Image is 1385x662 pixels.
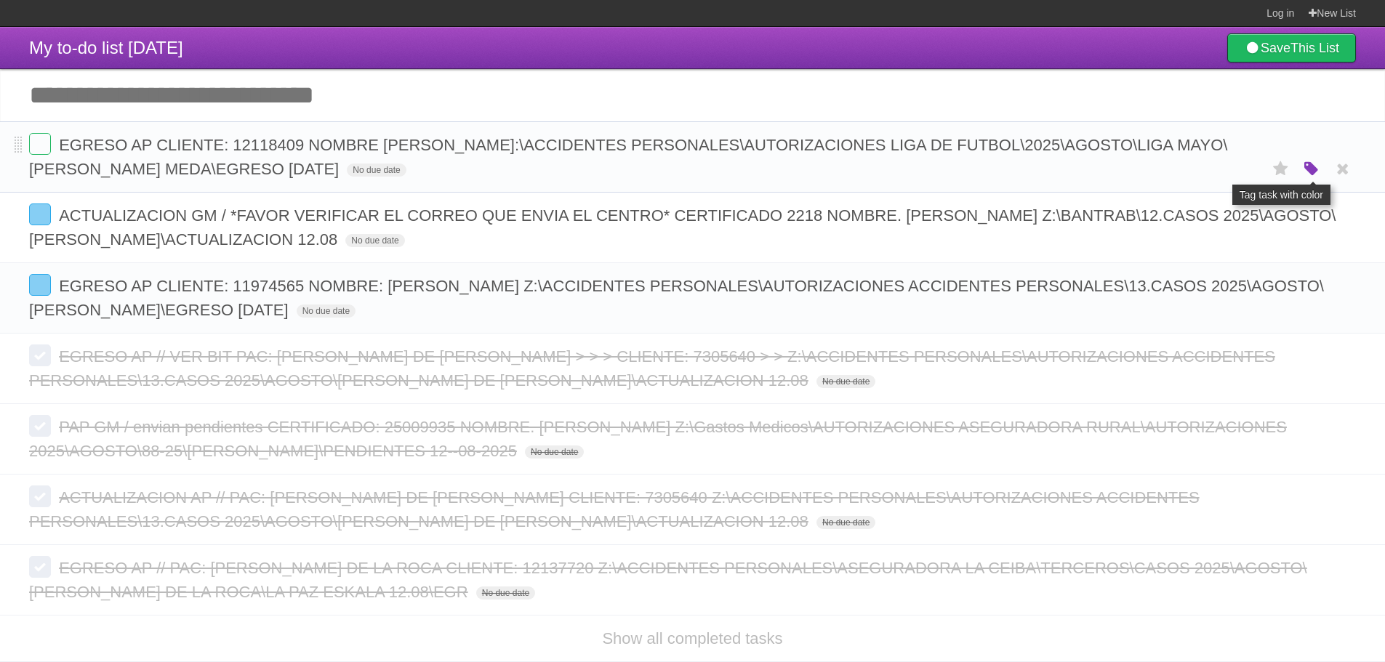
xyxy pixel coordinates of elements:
[345,234,404,247] span: No due date
[29,274,51,296] label: Done
[29,418,1287,460] span: PAP GM / envian pendientes CERTIFICADO: 25009935 NOMBRE. [PERSON_NAME] Z:\Gastos Medicos\AUTORIZA...
[1227,33,1356,62] a: SaveThis List
[29,556,51,578] label: Done
[816,516,875,529] span: No due date
[816,375,875,388] span: No due date
[29,38,183,57] span: My to-do list [DATE]
[29,206,1336,249] span: ACTUALIZACION GM / *FAVOR VERIFICAR EL CORREO QUE ENVIA EL CENTRO* CERTIFICADO 2218 NOMBRE. [PERS...
[29,347,1275,389] span: EGRESO AP // VER BIT PAC: [PERSON_NAME] DE [PERSON_NAME] > > > CLIENTE: 7305640 > > Z:\ACCIDENTES...
[29,559,1307,601] span: EGRESO AP // PAC: [PERSON_NAME] DE LA ROCA CLIENTE: 12137720 Z:\ACCIDENTES PERSONALES\ASEGURADORA...
[29,133,51,155] label: Done
[602,629,782,647] a: Show all completed tasks
[29,203,51,225] label: Done
[476,586,535,600] span: No due date
[29,136,1227,178] span: EGRESO AP CLIENTE: 12118409 NOMBRE [PERSON_NAME]:\ACCIDENTES PERSONALES\AUTORIZACIONES LIGA DE FU...
[29,485,51,507] label: Done
[1290,41,1339,55] b: This List
[1267,157,1295,181] label: Star task
[297,304,356,318] span: No due date
[347,164,406,177] span: No due date
[525,445,584,459] span: No due date
[29,344,51,366] label: Done
[29,415,51,437] label: Done
[29,488,1200,530] span: ACTUALIZACION AP // PAC: [PERSON_NAME] DE [PERSON_NAME] CLIENTE: 7305640 Z:\ACCIDENTES PERSONALES...
[29,277,1324,319] span: EGRESO AP CLIENTE: 11974565 NOMBRE: [PERSON_NAME] Z:\ACCIDENTES PERSONALES\AUTORIZACIONES ACCIDEN...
